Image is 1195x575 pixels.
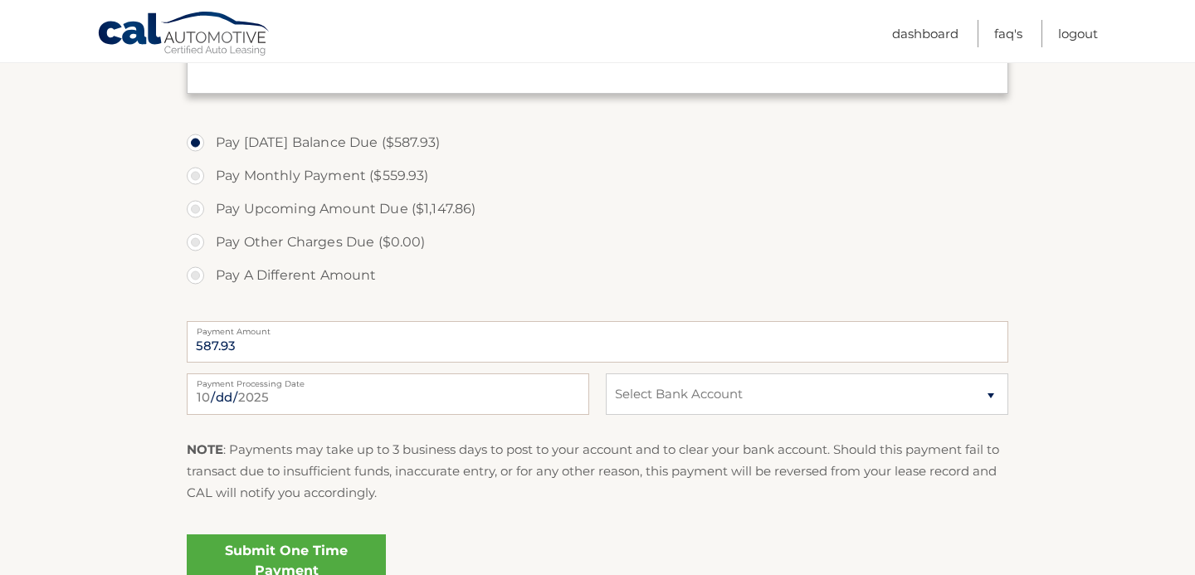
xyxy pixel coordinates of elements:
label: Pay A Different Amount [187,259,1008,292]
label: Payment Processing Date [187,373,589,387]
input: Payment Date [187,373,589,415]
label: Pay Monthly Payment ($559.93) [187,159,1008,192]
label: Pay Upcoming Amount Due ($1,147.86) [187,192,1008,226]
p: : Payments may take up to 3 business days to post to your account and to clear your bank account.... [187,439,1008,504]
strong: NOTE [187,441,223,457]
a: Dashboard [892,20,958,47]
label: Payment Amount [187,321,1008,334]
label: Pay Other Charges Due ($0.00) [187,226,1008,259]
input: Payment Amount [187,321,1008,363]
a: Logout [1058,20,1098,47]
a: FAQ's [994,20,1022,47]
a: Cal Automotive [97,11,271,59]
label: Pay [DATE] Balance Due ($587.93) [187,126,1008,159]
